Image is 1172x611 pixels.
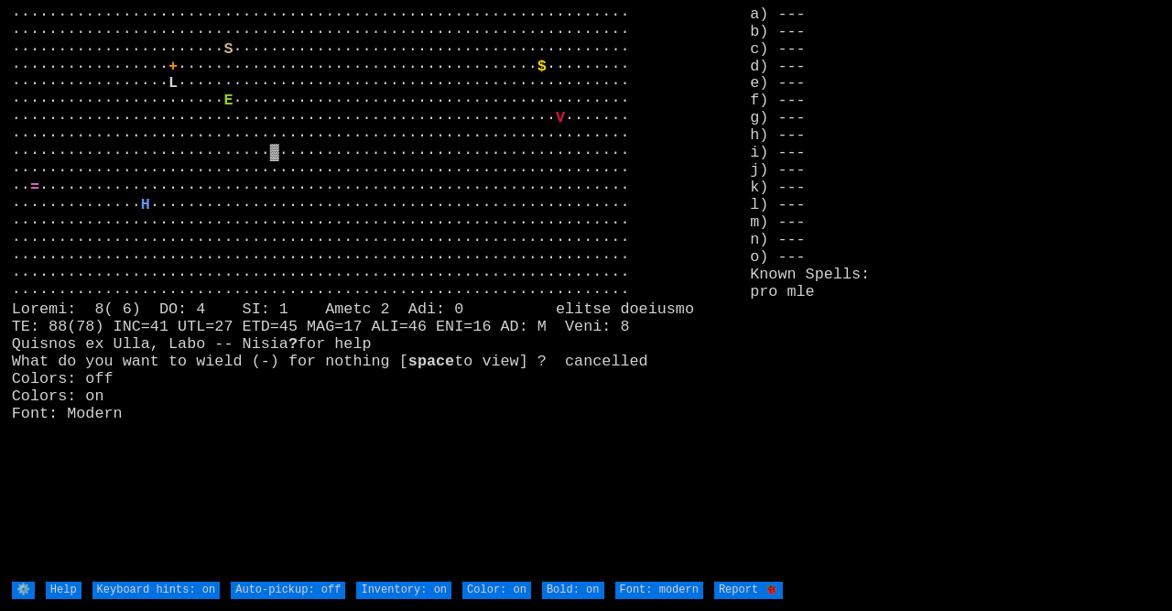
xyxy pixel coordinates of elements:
[556,109,565,126] font: V
[408,353,454,370] b: space
[92,582,221,599] input: Keyboard hints: on
[141,196,150,213] font: H
[356,582,451,599] input: Inventory: on
[223,92,233,109] font: E
[168,74,178,92] font: L
[615,582,703,599] input: Font: modern
[12,582,35,599] input: ⚙️
[714,582,783,599] input: Report 🐞
[537,58,547,75] font: $
[462,582,531,599] input: Color: on
[750,6,1160,581] stats: a) --- b) --- c) --- d) --- e) --- f) --- g) --- h) --- i) --- j) --- k) --- l) --- m) --- n) ---...
[288,335,298,353] b: ?
[46,582,81,599] input: Help
[30,179,39,196] font: =
[223,40,233,58] font: S
[231,582,345,599] input: Auto-pickup: off
[542,582,604,599] input: Bold: on
[168,58,178,75] font: +
[12,6,750,581] larn: ··································································· ·····························...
